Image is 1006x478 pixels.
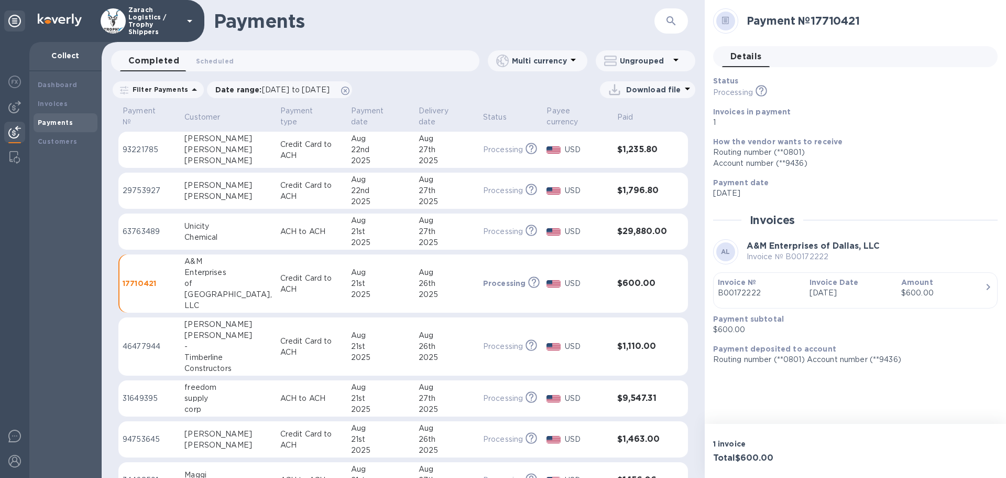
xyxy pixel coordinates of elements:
div: 21st [351,278,410,289]
div: 27th [419,185,475,196]
p: Payee currency [546,105,595,128]
b: Status [713,77,739,85]
b: Invoice Date [810,278,859,286]
div: 2025 [351,196,410,207]
div: Aug [351,174,410,185]
div: 2025 [419,352,475,363]
div: Unicity [184,221,271,232]
div: [PERSON_NAME] [184,191,271,202]
h3: $1,796.80 [617,186,667,196]
img: USD [546,280,561,288]
img: USD [546,228,561,236]
div: 2025 [419,237,475,248]
div: Aug [419,133,475,144]
p: USD [565,185,609,196]
img: Logo [38,14,82,26]
div: Unpin categories [4,10,25,31]
img: Foreign exchange [8,76,21,88]
p: 63763489 [123,226,176,237]
div: 2025 [419,196,475,207]
span: Payment date [351,105,410,128]
p: Processing [483,341,523,352]
div: - [184,341,271,352]
button: Invoice №B00172222Invoice Date[DATE]Amount$600.00 [713,272,998,309]
div: 26th [419,278,475,289]
p: Invoice № B00172222 [747,251,880,262]
p: ACH to ACH [280,393,343,404]
div: 2025 [419,404,475,415]
p: Processing [483,393,523,404]
p: USD [565,278,609,289]
p: Credit Card to ACH [280,429,343,451]
h1: Payments [214,10,593,32]
p: [DATE] [713,188,989,199]
p: Processing [483,226,523,237]
div: freedom [184,382,271,393]
div: Aug [419,174,475,185]
div: 2025 [351,237,410,248]
div: 22nd [351,144,410,155]
div: 2025 [351,352,410,363]
p: Processing [483,278,526,289]
span: Status [483,112,520,123]
h3: Total $600.00 [713,453,851,463]
p: Payment date [351,105,397,128]
p: Ungrouped [620,56,670,66]
span: [DATE] to [DATE] [262,86,330,94]
p: Credit Card to ACH [280,336,343,358]
div: Constructors [184,363,271,374]
div: supply [184,393,271,404]
div: 2025 [419,289,475,300]
p: 1 [713,117,989,128]
p: Zarach Logistics / Trophy Shippers [128,6,181,36]
p: Customer [184,112,220,123]
span: Details [730,49,762,64]
p: ACH to ACH [280,226,343,237]
div: 22nd [351,185,410,196]
div: 27th [419,144,475,155]
p: Processing [483,144,523,155]
span: Paid [617,112,647,123]
p: 46477944 [123,341,176,352]
img: USD [546,395,561,402]
h3: $1,235.80 [617,145,667,155]
span: Payment type [280,105,343,128]
p: B00172222 [718,288,801,299]
div: Routing number (**0801) [713,147,989,158]
h3: $1,463.00 [617,434,667,444]
p: USD [565,226,609,237]
b: Payment date [713,178,769,187]
div: [PERSON_NAME] [184,319,271,330]
span: Scheduled [196,56,234,67]
p: [DATE] [810,288,893,299]
b: Payments [38,119,73,126]
b: Payment deposited to account [713,345,836,353]
div: Account number (**9436) [713,158,989,169]
h3: $29,880.00 [617,227,667,237]
b: A&M Enterprises of Dallas, LLC [747,241,880,251]
div: Timberline [184,352,271,363]
div: 2025 [351,289,410,300]
span: Payee currency [546,105,608,128]
div: 2025 [351,445,410,456]
span: Completed [128,54,179,68]
p: USD [565,341,609,352]
div: Aug [419,330,475,341]
div: 2025 [351,404,410,415]
div: Aug [351,133,410,144]
b: Invoices [38,100,68,108]
span: Customer [184,112,234,123]
p: Collect [38,50,93,61]
p: Processing [483,185,523,196]
p: USD [565,434,609,445]
p: Delivery date [419,105,461,128]
p: 1 invoice [713,439,851,449]
div: of [184,278,271,289]
p: USD [565,393,609,404]
p: 17710421 [123,278,176,289]
div: Aug [419,464,475,475]
div: [PERSON_NAME] [184,330,271,341]
b: Amount [901,278,933,286]
div: Aug [351,330,410,341]
div: 27th [419,393,475,404]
